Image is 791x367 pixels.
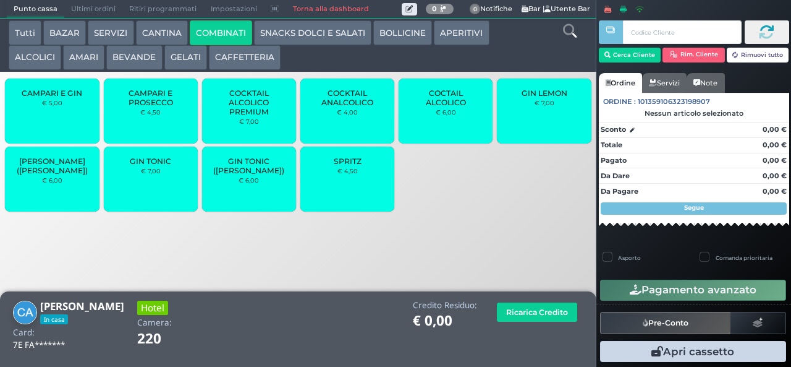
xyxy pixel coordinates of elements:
small: € 5,00 [42,99,62,106]
small: € 7,00 [535,99,554,106]
h4: Card: [13,328,35,337]
button: ALCOLICI [9,45,61,70]
button: Rimuovi tutto [727,48,789,63]
img: Cinzia Albonetti [13,301,37,325]
strong: 0,00 € [763,187,787,196]
button: BOLLICINE [373,20,432,45]
span: COCKTAIL ANALCOLICO [311,89,384,107]
div: Nessun articolo selezionato [599,109,789,118]
strong: Da Pagare [601,187,638,196]
button: Pagamento avanzato [600,280,786,301]
button: CAFFETTERIA [209,45,281,70]
button: Cerca Cliente [599,48,661,63]
button: SNACKS DOLCI E SALATI [254,20,371,45]
strong: Sconto [601,124,626,135]
b: [PERSON_NAME] [40,299,124,313]
strong: 0,00 € [763,125,787,134]
button: Apri cassetto [600,341,786,362]
span: 101359106323198907 [638,97,710,107]
strong: 0,00 € [763,156,787,165]
label: Comanda prioritaria [716,254,772,262]
span: 0 [470,4,481,15]
strong: Da Dare [601,171,630,180]
h1: 220 [137,331,196,347]
button: Rim. Cliente [662,48,725,63]
button: GELATI [164,45,207,70]
small: € 6,00 [42,176,62,184]
h3: Hotel [137,301,168,315]
button: SERVIZI [88,20,133,45]
span: CAMPARI E GIN [22,89,82,98]
span: COCTAIL ALCOLICO [409,89,483,107]
b: 0 [432,4,437,13]
small: € 7,00 [239,118,259,125]
strong: 0,00 € [763,140,787,149]
small: € 6,00 [436,108,456,116]
button: COMBINATI [190,20,252,45]
span: Ritiri programmati [122,1,203,18]
strong: Pagato [601,156,627,165]
button: Tutti [9,20,41,45]
h4: Credito Residuo: [413,301,477,310]
a: Note [687,73,724,93]
label: Asporto [618,254,641,262]
span: GIN TONIC [130,157,171,166]
small: € 4,50 [140,108,161,116]
span: COCKTAIL ALCOLICO PREMIUM [213,89,286,116]
button: AMARI [63,45,104,70]
a: Ordine [599,73,642,93]
strong: 0,00 € [763,171,787,180]
button: Ricarica Credito [497,303,577,322]
small: € 7,00 [141,167,161,175]
span: GIN TONIC ([PERSON_NAME]) [213,157,286,175]
span: Ordine : [603,97,636,107]
strong: Segue [684,204,704,212]
button: BAZAR [43,20,86,45]
button: APERITIVI [434,20,489,45]
span: [PERSON_NAME] ([PERSON_NAME]) [15,157,89,175]
button: BEVANDE [106,45,162,70]
a: Torna alla dashboard [286,1,375,18]
span: SPRITZ [334,157,362,166]
span: Ultimi ordini [64,1,122,18]
h1: € 0,00 [413,313,477,329]
span: CAMPARI E PROSECCO [114,89,187,107]
a: Servizi [642,73,687,93]
span: Impostazioni [204,1,264,18]
span: GIN LEMON [522,89,567,98]
h4: Camera: [137,318,172,327]
button: CANTINA [136,20,188,45]
button: Pre-Conto [600,312,731,334]
input: Codice Cliente [623,20,741,44]
small: € 4,00 [337,108,358,116]
span: In casa [40,314,68,324]
small: € 4,50 [337,167,358,175]
strong: Totale [601,140,622,149]
span: Punto cassa [7,1,64,18]
small: € 6,00 [239,176,259,184]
